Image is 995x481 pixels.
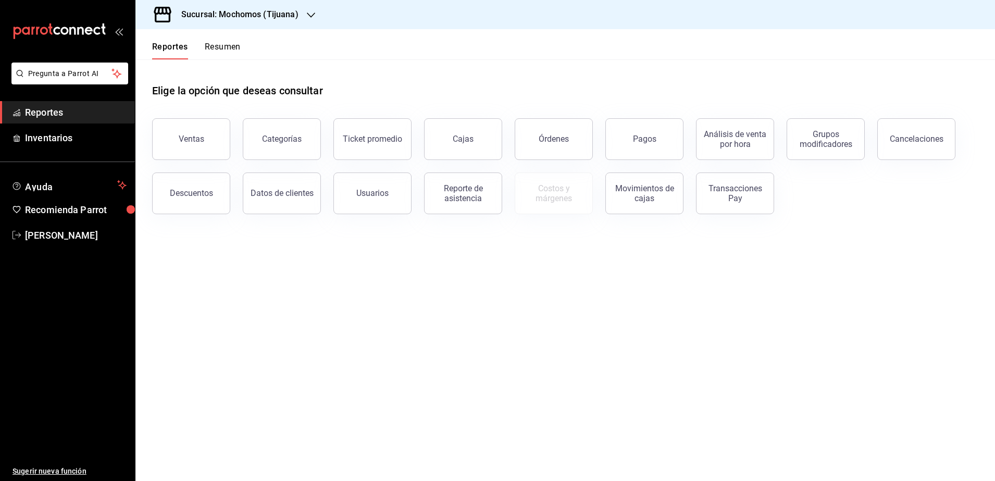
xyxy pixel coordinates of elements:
span: Inventarios [25,131,127,145]
div: Grupos modificadores [793,129,858,149]
div: Categorías [262,134,302,144]
span: Reportes [25,105,127,119]
button: Grupos modificadores [787,118,865,160]
div: Movimientos de cajas [612,183,677,203]
div: Ventas [179,134,204,144]
div: Transacciones Pay [703,183,767,203]
button: Movimientos de cajas [605,172,683,214]
span: Ayuda [25,179,113,191]
div: Usuarios [356,188,389,198]
div: Cajas [453,133,474,145]
div: navigation tabs [152,42,241,59]
div: Cancelaciones [890,134,943,144]
button: Pregunta a Parrot AI [11,63,128,84]
button: Transacciones Pay [696,172,774,214]
div: Ticket promedio [343,134,402,144]
button: Categorías [243,118,321,160]
button: Usuarios [333,172,412,214]
div: Datos de clientes [251,188,314,198]
button: open_drawer_menu [115,27,123,35]
h3: Sucursal: Mochomos (Tijuana) [173,8,298,21]
span: Recomienda Parrot [25,203,127,217]
button: Ticket promedio [333,118,412,160]
div: Descuentos [170,188,213,198]
span: Pregunta a Parrot AI [28,68,112,79]
div: Órdenes [539,134,569,144]
div: Análisis de venta por hora [703,129,767,149]
button: Análisis de venta por hora [696,118,774,160]
span: [PERSON_NAME] [25,228,127,242]
button: Resumen [205,42,241,59]
button: Pagos [605,118,683,160]
a: Cajas [424,118,502,160]
h1: Elige la opción que deseas consultar [152,83,323,98]
button: Reportes [152,42,188,59]
button: Órdenes [515,118,593,160]
a: Pregunta a Parrot AI [7,76,128,87]
button: Contrata inventarios para ver este reporte [515,172,593,214]
button: Cancelaciones [877,118,955,160]
button: Reporte de asistencia [424,172,502,214]
div: Costos y márgenes [521,183,586,203]
div: Pagos [633,134,656,144]
button: Ventas [152,118,230,160]
button: Descuentos [152,172,230,214]
span: Sugerir nueva función [13,466,127,477]
div: Reporte de asistencia [431,183,495,203]
button: Datos de clientes [243,172,321,214]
